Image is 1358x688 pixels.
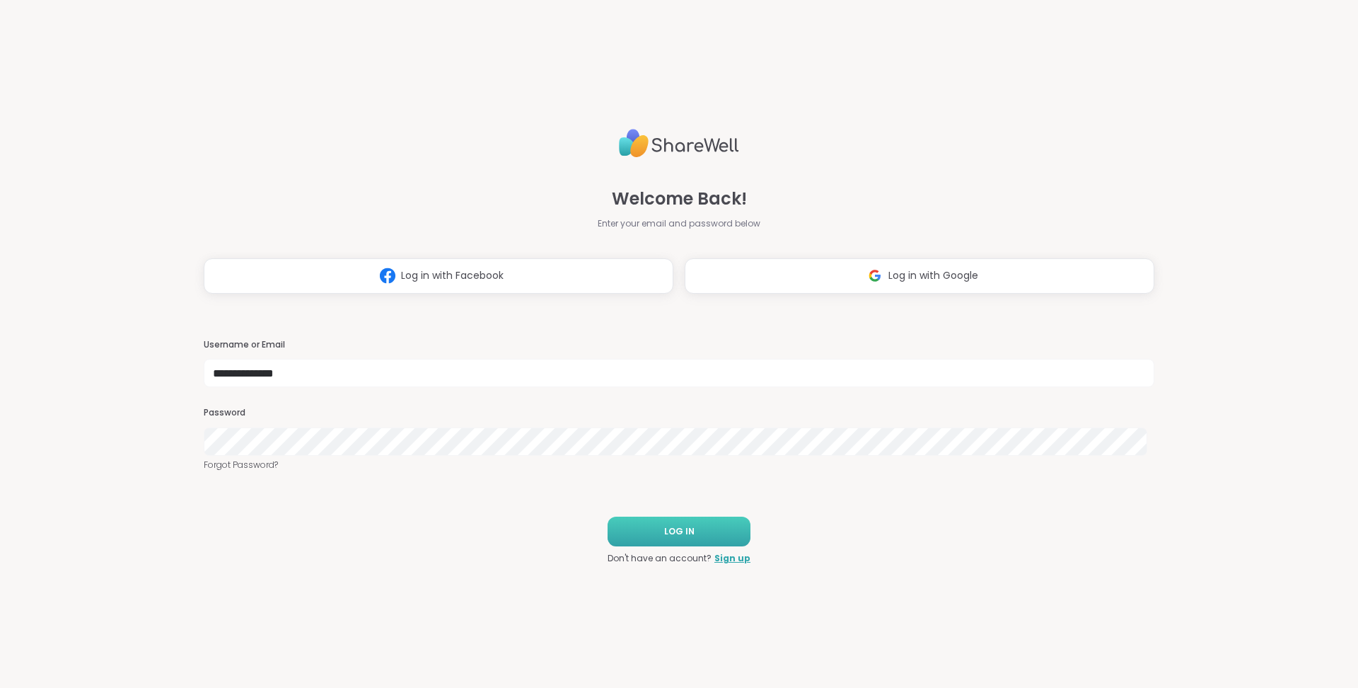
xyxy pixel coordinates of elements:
[612,186,747,212] span: Welcome Back!
[685,258,1154,294] button: Log in with Google
[204,339,1154,351] h3: Username or Email
[598,217,760,230] span: Enter your email and password below
[608,552,712,565] span: Don't have an account?
[204,407,1154,419] h3: Password
[714,552,750,565] a: Sign up
[619,123,739,164] img: ShareWell Logo
[888,268,978,283] span: Log in with Google
[401,268,504,283] span: Log in with Facebook
[204,459,1154,471] a: Forgot Password?
[204,258,673,294] button: Log in with Facebook
[608,517,750,546] button: LOG IN
[664,525,695,538] span: LOG IN
[374,263,401,289] img: ShareWell Logomark
[861,263,888,289] img: ShareWell Logomark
